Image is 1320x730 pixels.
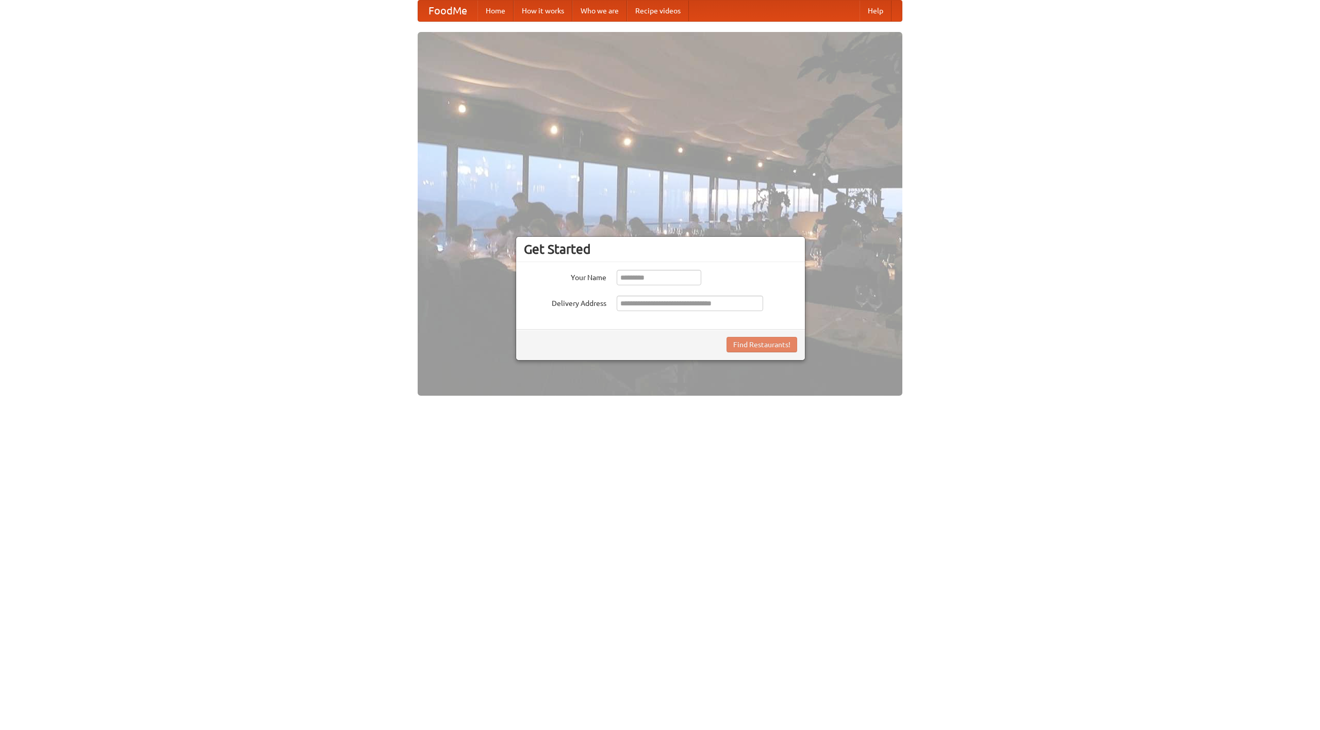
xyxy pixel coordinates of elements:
a: How it works [514,1,572,21]
a: Help [860,1,892,21]
h3: Get Started [524,241,797,257]
button: Find Restaurants! [727,337,797,352]
a: Home [477,1,514,21]
a: FoodMe [418,1,477,21]
label: Your Name [524,270,606,283]
a: Who we are [572,1,627,21]
label: Delivery Address [524,296,606,309]
a: Recipe videos [627,1,689,21]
